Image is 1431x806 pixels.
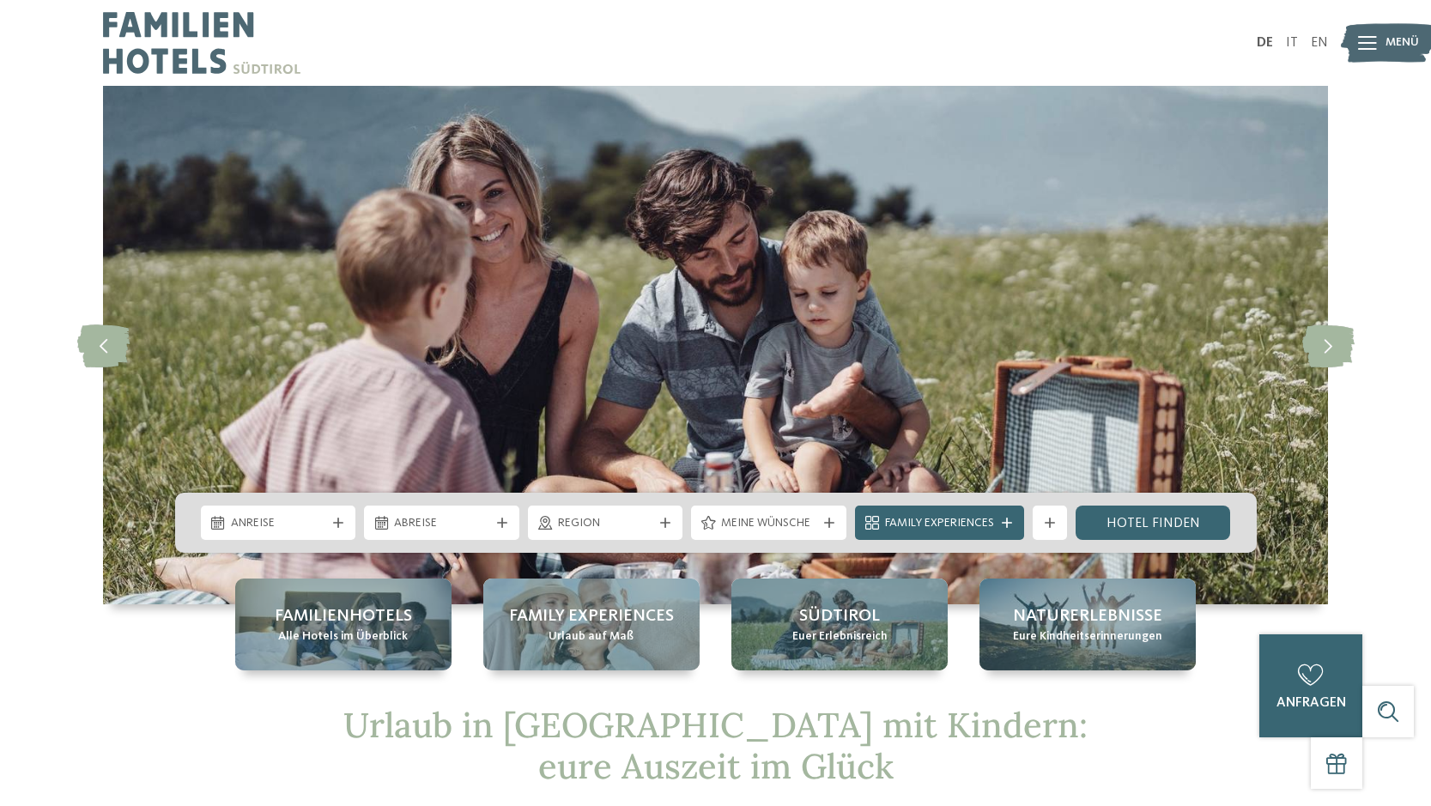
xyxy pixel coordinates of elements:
span: Naturerlebnisse [1013,604,1162,628]
span: Abreise [394,515,489,532]
span: Meine Wünsche [721,515,816,532]
a: IT [1286,36,1298,50]
span: Südtirol [799,604,880,628]
span: Family Experiences [885,515,994,532]
span: anfragen [1276,696,1346,710]
span: Family Experiences [509,604,674,628]
span: Urlaub auf Maß [549,628,634,645]
a: Urlaub in Südtirol mit Kindern – ein unvergessliches Erlebnis Naturerlebnisse Eure Kindheitserinn... [979,579,1196,670]
span: Region [558,515,653,532]
img: Urlaub in Südtirol mit Kindern – ein unvergessliches Erlebnis [103,86,1328,604]
span: Menü [1386,34,1419,52]
span: Alle Hotels im Überblick [278,628,408,645]
span: Familienhotels [275,604,412,628]
a: Urlaub in Südtirol mit Kindern – ein unvergessliches Erlebnis Familienhotels Alle Hotels im Überb... [235,579,452,670]
a: DE [1257,36,1273,50]
span: Eure Kindheitserinnerungen [1013,628,1162,645]
a: anfragen [1259,634,1362,737]
span: Urlaub in [GEOGRAPHIC_DATA] mit Kindern: eure Auszeit im Glück [343,703,1088,788]
a: Urlaub in Südtirol mit Kindern – ein unvergessliches Erlebnis Südtirol Euer Erlebnisreich [731,579,948,670]
a: Urlaub in Südtirol mit Kindern – ein unvergessliches Erlebnis Family Experiences Urlaub auf Maß [483,579,700,670]
span: Anreise [231,515,326,532]
span: Euer Erlebnisreich [792,628,888,645]
a: EN [1311,36,1328,50]
a: Hotel finden [1076,506,1231,540]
